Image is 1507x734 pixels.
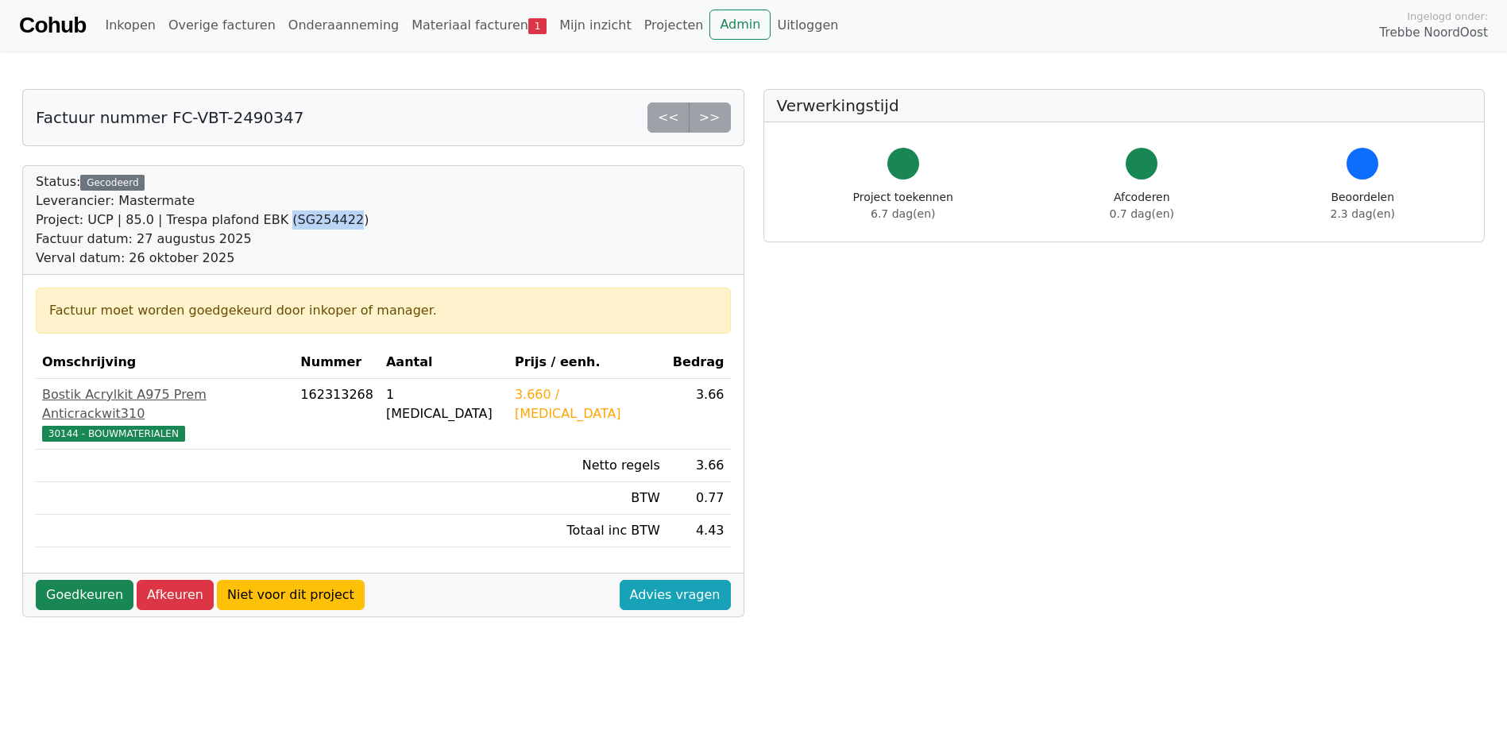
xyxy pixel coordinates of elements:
a: Advies vragen [620,580,731,610]
th: Prijs / eenh. [508,346,667,379]
div: Factuur moet worden goedgekeurd door inkoper of manager. [49,301,717,320]
td: BTW [508,482,667,515]
div: Verval datum: 26 oktober 2025 [36,249,369,268]
a: Projecten [638,10,710,41]
a: Admin [709,10,771,40]
a: Mijn inzicht [553,10,638,41]
div: Bostik Acrylkit A975 Prem Anticrackwit310 [42,385,288,423]
th: Bedrag [667,346,731,379]
td: 162313268 [294,379,380,450]
td: Totaal inc BTW [508,515,667,547]
div: Status: [36,172,369,268]
span: Ingelogd onder: [1407,9,1488,24]
td: 4.43 [667,515,731,547]
a: Uitloggen [771,10,844,41]
a: Bostik Acrylkit A975 Prem Anticrackwit31030144 - BOUWMATERIALEN [42,385,288,442]
div: 3.660 / [MEDICAL_DATA] [515,385,660,423]
a: Afkeuren [137,580,214,610]
div: Beoordelen [1331,189,1395,222]
div: Project toekennen [853,189,953,222]
div: Leverancier: Mastermate [36,191,369,211]
a: Materiaal facturen1 [405,10,553,41]
span: 1 [528,18,547,34]
div: Project: UCP | 85.0 | Trespa plafond EBK (SG254422) [36,211,369,230]
th: Nummer [294,346,380,379]
th: Omschrijving [36,346,294,379]
h5: Factuur nummer FC-VBT-2490347 [36,108,303,127]
span: 30144 - BOUWMATERIALEN [42,426,185,442]
div: 1 [MEDICAL_DATA] [386,385,502,423]
div: Gecodeerd [80,175,145,191]
span: 2.3 dag(en) [1331,207,1395,220]
h5: Verwerkingstijd [777,96,1472,115]
span: 6.7 dag(en) [871,207,935,220]
div: Afcoderen [1110,189,1174,222]
span: 0.7 dag(en) [1110,207,1174,220]
td: 3.66 [667,379,731,450]
td: 0.77 [667,482,731,515]
td: 3.66 [667,450,731,482]
a: Onderaanneming [282,10,405,41]
span: Trebbe NoordOost [1380,24,1488,42]
a: Goedkeuren [36,580,133,610]
a: Niet voor dit project [217,580,365,610]
div: Factuur datum: 27 augustus 2025 [36,230,369,249]
a: Overige facturen [162,10,282,41]
a: Cohub [19,6,86,44]
td: Netto regels [508,450,667,482]
th: Aantal [380,346,508,379]
a: Inkopen [99,10,161,41]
